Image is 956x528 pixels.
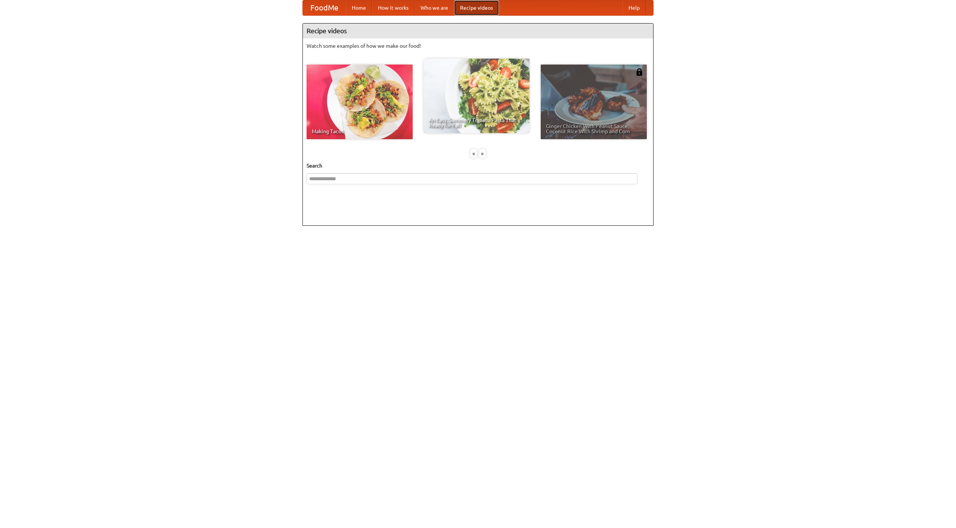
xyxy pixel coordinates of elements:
a: Making Tacos [307,65,413,139]
a: Who we are [415,0,454,15]
span: An Easy, Summery Tomato Pasta That's Ready for Fall [429,118,524,128]
img: 483408.png [636,68,643,76]
a: Home [346,0,372,15]
a: FoodMe [303,0,346,15]
div: « [470,149,477,158]
div: » [479,149,486,158]
h4: Recipe videos [303,24,653,38]
a: An Easy, Summery Tomato Pasta That's Ready for Fall [423,59,530,133]
p: Watch some examples of how we make our food! [307,42,649,50]
a: Recipe videos [454,0,499,15]
a: How it works [372,0,415,15]
span: Making Tacos [312,129,407,134]
a: Help [623,0,646,15]
h5: Search [307,162,649,169]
